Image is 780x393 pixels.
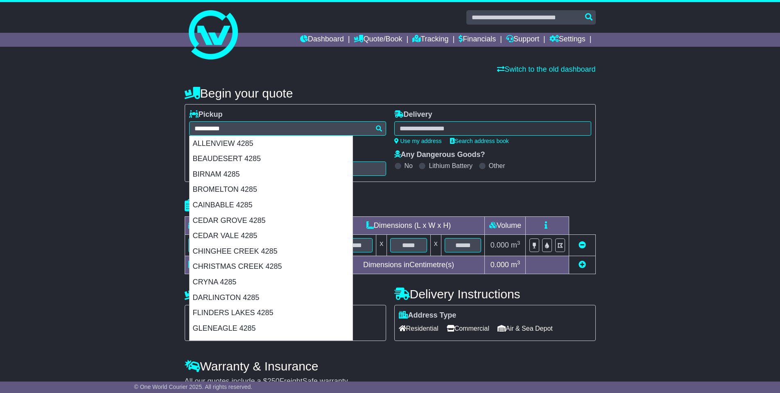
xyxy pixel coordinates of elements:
[506,33,539,47] a: Support
[485,217,526,235] td: Volume
[412,33,448,47] a: Tracking
[511,241,520,249] span: m
[185,86,596,100] h4: Begin your quote
[190,136,353,152] div: ALLENVIEW 4285
[579,261,586,269] a: Add new item
[189,110,223,119] label: Pickup
[511,261,520,269] span: m
[491,261,509,269] span: 0.000
[394,150,485,159] label: Any Dangerous Goods?
[185,199,287,212] h4: Package details |
[332,217,485,235] td: Dimensions (L x W x H)
[399,311,457,320] label: Address Type
[185,287,386,301] h4: Pickup Instructions
[489,162,505,170] label: Other
[517,259,520,266] sup: 3
[549,33,586,47] a: Settings
[190,305,353,321] div: FLINDERS LAKES 4285
[190,336,353,352] div: HILLVIEW 4285
[430,235,441,256] td: x
[491,241,509,249] span: 0.000
[190,244,353,259] div: CHINGHEE CREEK 4285
[497,322,553,335] span: Air & Sea Depot
[354,33,402,47] a: Quote/Book
[190,275,353,290] div: CRYNA 4285
[447,322,489,335] span: Commercial
[267,377,280,385] span: 250
[190,228,353,244] div: CEDAR VALE 4285
[459,33,496,47] a: Financials
[332,256,485,274] td: Dimensions in Centimetre(s)
[376,235,387,256] td: x
[190,167,353,182] div: BIRNAM 4285
[394,138,442,144] a: Use my address
[134,384,253,390] span: © One World Courier 2025. All rights reserved.
[405,162,413,170] label: No
[185,256,253,274] td: Total
[450,138,509,144] a: Search address book
[190,198,353,213] div: CAINBABLE 4285
[399,322,439,335] span: Residential
[394,110,432,119] label: Delivery
[185,377,596,386] div: All our quotes include a $ FreightSafe warranty.
[189,121,386,136] typeahead: Please provide city
[579,241,586,249] a: Remove this item
[429,162,473,170] label: Lithium Battery
[185,359,596,373] h4: Warranty & Insurance
[190,321,353,336] div: GLENEAGLE 4285
[190,259,353,275] div: CHRISTMAS CREEK 4285
[497,65,595,73] a: Switch to the old dashboard
[190,213,353,229] div: CEDAR GROVE 4285
[190,182,353,198] div: BROMELTON 4285
[300,33,344,47] a: Dashboard
[190,151,353,167] div: BEAUDESERT 4285
[185,217,253,235] td: Type
[190,290,353,306] div: DARLINGTON 4285
[517,240,520,246] sup: 3
[394,287,596,301] h4: Delivery Instructions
